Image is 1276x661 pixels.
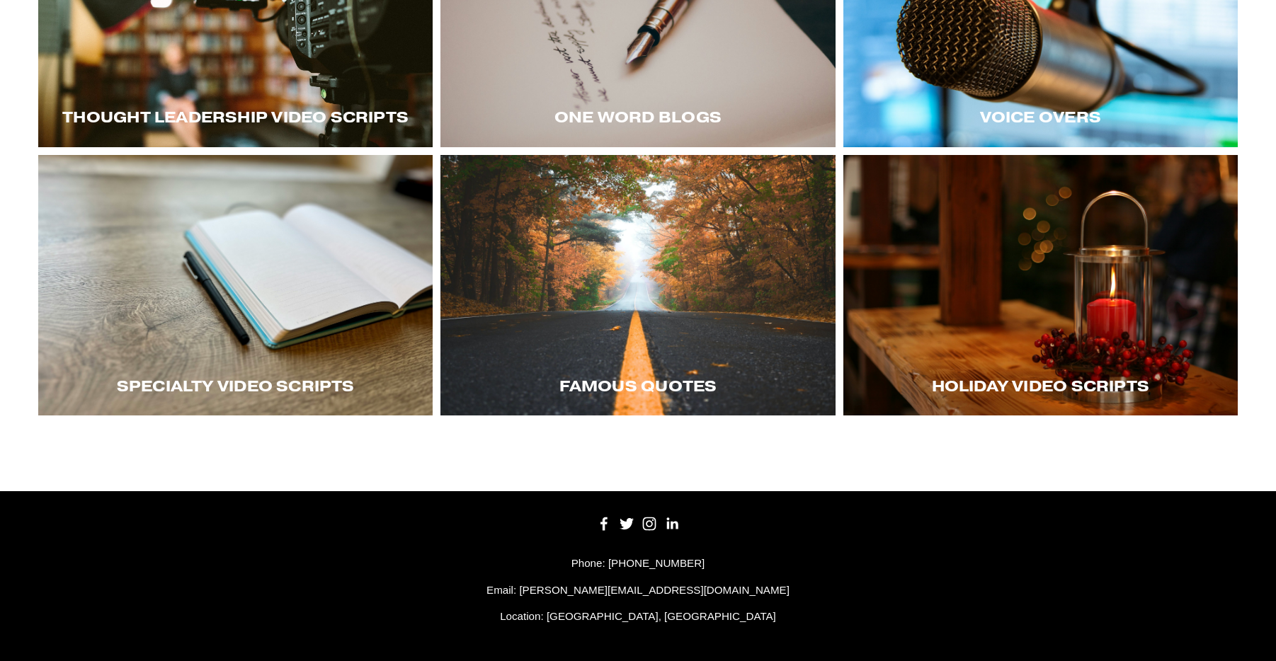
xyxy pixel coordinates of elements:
p: Phone: [PHONE_NUMBER] [38,555,1238,572]
p: Email: [PERSON_NAME][EMAIL_ADDRESS][DOMAIN_NAME] [38,582,1238,599]
a: Twitter [620,517,634,531]
a: LinkedIn [665,517,679,531]
span: Specialty Video Scripts [117,376,355,396]
span: Thought LEadership Video Scripts [62,107,409,127]
a: Instagram [642,517,656,531]
span: Voice Overs [980,107,1101,127]
span: One word blogs [554,107,722,127]
p: Location: [GEOGRAPHIC_DATA], [GEOGRAPHIC_DATA] [38,608,1238,625]
a: Facebook [597,517,611,531]
span: Famous Quotes [559,376,717,396]
span: Holiday Video Scripts [932,376,1150,396]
